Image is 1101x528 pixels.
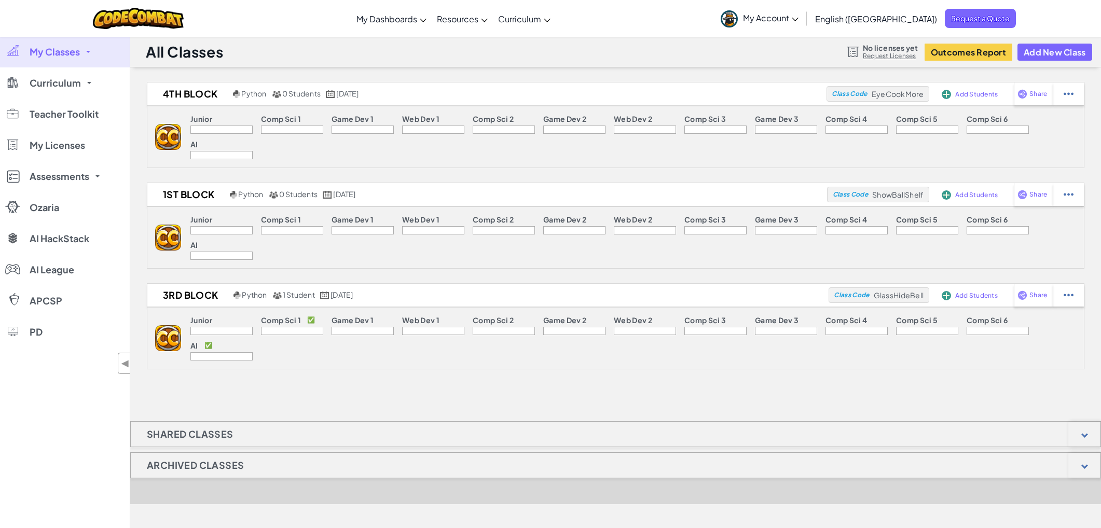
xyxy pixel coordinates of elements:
[30,109,99,119] span: Teacher Toolkit
[684,115,726,123] p: Comp Sci 3
[473,115,514,123] p: Comp Sci 2
[1029,191,1047,198] span: Share
[261,115,301,123] p: Comp Sci 1
[320,291,329,299] img: calendar.svg
[872,190,924,199] span: ShowBallShelf
[1064,190,1074,199] img: IconStudentEllipsis.svg
[351,5,432,33] a: My Dashboards
[230,191,238,199] img: python.png
[834,292,869,298] span: Class Code
[473,215,514,224] p: Comp Sci 2
[863,52,918,60] a: Request Licenses
[155,325,181,351] img: logo
[242,290,267,299] span: Python
[190,215,212,224] p: Junior
[493,5,556,33] a: Curriculum
[190,115,212,123] p: Junior
[1029,91,1047,97] span: Share
[155,225,181,251] img: logo
[955,91,998,98] span: Add Students
[190,341,198,350] p: AI
[755,316,799,324] p: Game Dev 3
[832,91,867,97] span: Class Code
[233,291,241,299] img: python.png
[190,140,198,148] p: AI
[614,215,652,224] p: Web Dev 2
[146,42,223,62] h1: All Classes
[955,192,998,198] span: Add Students
[942,291,951,300] img: IconAddStudents.svg
[332,115,374,123] p: Game Dev 1
[896,115,938,123] p: Comp Sci 5
[833,191,868,198] span: Class Code
[272,90,281,98] img: MultipleUsers.png
[402,316,439,324] p: Web Dev 1
[1017,190,1027,199] img: IconShare_Purple.svg
[30,203,59,212] span: Ozaria
[473,316,514,324] p: Comp Sci 2
[131,452,260,478] h1: Archived Classes
[614,316,652,324] p: Web Dev 2
[942,190,951,200] img: IconAddStudents.svg
[825,215,867,224] p: Comp Sci 4
[896,316,938,324] p: Comp Sci 5
[1064,89,1074,99] img: IconStudentEllipsis.svg
[204,341,212,350] p: ✅
[190,316,212,324] p: Junior
[307,316,315,324] p: ✅
[810,5,942,33] a: English ([GEOGRAPHIC_DATA])
[147,187,827,202] a: 1st BLOCK Python 0 Students [DATE]
[30,141,85,150] span: My Licenses
[1017,290,1027,300] img: IconShare_Purple.svg
[755,115,799,123] p: Game Dev 3
[543,316,586,324] p: Game Dev 2
[825,115,867,123] p: Comp Sci 4
[147,287,231,303] h2: 3rd BLOCK
[238,189,263,199] span: Python
[326,90,335,98] img: calendar.svg
[684,316,726,324] p: Comp Sci 3
[283,290,315,299] span: 1 Student
[543,215,586,224] p: Game Dev 2
[437,13,478,24] span: Resources
[402,115,439,123] p: Web Dev 1
[336,89,359,98] span: [DATE]
[147,86,230,102] h2: 4th BLOCK
[402,215,439,224] p: Web Dev 1
[241,89,266,98] span: Python
[332,215,374,224] p: Game Dev 1
[863,44,918,52] span: No licenses yet
[30,47,80,57] span: My Classes
[147,86,827,102] a: 4th BLOCK Python 0 Students [DATE]
[1017,89,1027,99] img: IconShare_Purple.svg
[30,265,74,274] span: AI League
[684,215,726,224] p: Comp Sci 3
[332,316,374,324] p: Game Dev 1
[147,287,829,303] a: 3rd BLOCK Python 1 Student [DATE]
[272,291,282,299] img: MultipleUsers.png
[261,316,301,324] p: Comp Sci 1
[356,13,417,24] span: My Dashboards
[93,8,184,29] img: CodeCombat logo
[131,421,250,447] h1: Shared Classes
[261,215,301,224] p: Comp Sci 1
[147,187,227,202] h2: 1st BLOCK
[1064,290,1074,300] img: IconStudentEllipsis.svg
[945,9,1016,28] a: Request a Quote
[333,189,355,199] span: [DATE]
[967,316,1008,324] p: Comp Sci 6
[279,189,318,199] span: 0 Students
[721,10,738,27] img: avatar
[942,90,951,99] img: IconAddStudents.svg
[1017,44,1092,61] button: Add New Class
[432,5,493,33] a: Resources
[121,356,130,371] span: ◀
[967,215,1008,224] p: Comp Sci 6
[323,191,332,199] img: calendar.svg
[30,78,81,88] span: Curriculum
[755,215,799,224] p: Game Dev 3
[825,316,867,324] p: Comp Sci 4
[874,290,924,300] span: GlassHideBell
[925,44,1012,61] button: Outcomes Report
